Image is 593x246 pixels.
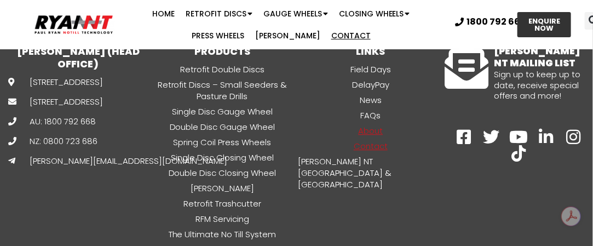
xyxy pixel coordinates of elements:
a: [STREET_ADDRESS] [8,96,83,107]
a: Single Disc Gauge Wheel [148,105,297,118]
a: Gauge Wheels [258,3,333,25]
a: Press Wheels [186,25,250,47]
span: AU: 1800 792 668 [27,116,96,127]
a: About [297,124,445,137]
span: NZ: 0800 723 686 [27,135,97,147]
a: News [297,94,445,106]
h3: PRODUCTS [148,45,297,58]
a: Retrofit Double Discs [148,63,297,76]
span: 1800 792 668 [467,18,527,26]
a: [STREET_ADDRESS] [8,76,83,88]
a: Retrofit Trashcutter [148,197,297,210]
a: RYAN NT MAILING LIST [445,45,488,89]
a: Spring Coil Press Wheels [148,136,297,148]
a: [PERSON_NAME] NT MAILING LIST [494,44,580,70]
a: Double Disc Gauge Wheel [148,121,297,133]
a: AU: 1800 792 668 [8,116,83,127]
span: Sign up to keep up to date, receive special offers and more! [494,68,580,101]
a: Contact [297,140,445,152]
a: RFM Servicing [148,213,297,225]
img: Ryan NT logo [33,12,115,38]
h3: [PERSON_NAME] (HEAD OFFICE) [8,45,148,71]
a: ENQUIRE NOW [517,12,571,37]
a: Contact [326,25,376,47]
a: Retrofit Discs – Small Seeders & Pasture Drills [148,78,297,102]
a: [PERSON_NAME][EMAIL_ADDRESS][DOMAIN_NAME] [8,155,83,167]
span: [STREET_ADDRESS] [27,96,103,107]
a: [PERSON_NAME] [148,182,297,194]
span: ENQUIRE NOW [527,18,561,32]
a: DelayPay [297,78,445,91]
a: Closing Wheels [333,3,416,25]
nav: Menu [297,63,445,191]
a: [PERSON_NAME] [250,25,326,47]
a: 1800 792 668 [456,18,527,26]
a: Home [147,3,180,25]
a: NZ: 0800 723 686 [8,135,83,147]
a: Double Disc Closing Wheel [148,167,297,179]
a: The Ultimate No Till System [148,228,297,241]
a: Single Disc Closing Wheel [148,151,297,164]
a: FAQs [297,109,445,122]
a: [PERSON_NAME] NT [GEOGRAPHIC_DATA] & [GEOGRAPHIC_DATA] [297,155,445,191]
span: [PERSON_NAME][EMAIL_ADDRESS][DOMAIN_NAME] [27,155,227,167]
span: [STREET_ADDRESS] [27,76,103,88]
h3: LINKS [297,45,445,58]
a: Retrofit Discs [180,3,258,25]
nav: Menu [115,3,447,47]
a: Field Days [297,63,445,76]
